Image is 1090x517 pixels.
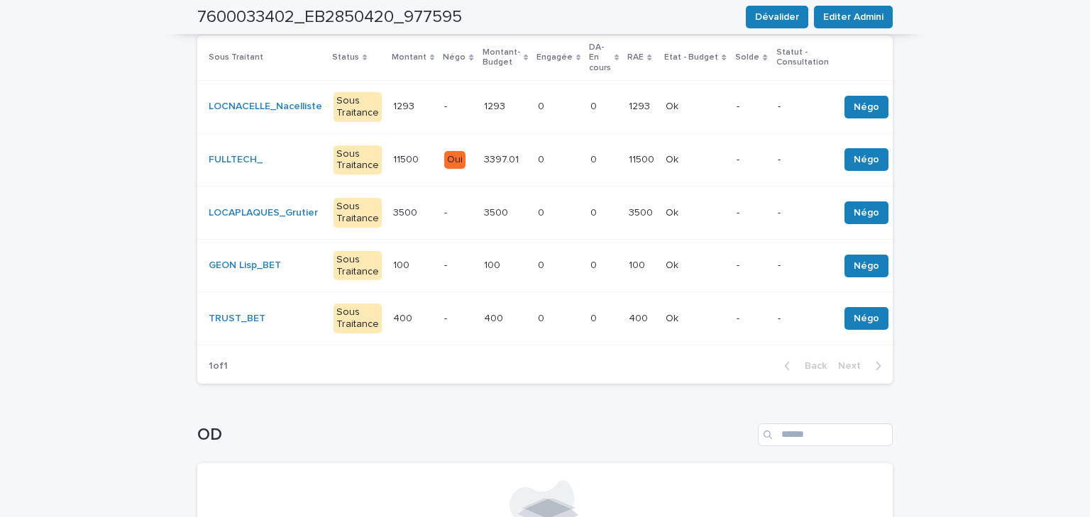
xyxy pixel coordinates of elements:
[209,50,263,65] p: Sous Traitant
[332,50,359,65] p: Status
[629,310,651,325] p: 400
[393,257,412,272] p: 100
[737,154,766,166] p: -
[443,50,466,65] p: Négo
[209,260,281,272] a: GEON Lisp_BET
[778,260,827,272] p: -
[484,310,506,325] p: 400
[334,251,382,281] div: Sous Traitance
[590,151,600,166] p: 0
[590,257,600,272] p: 0
[666,151,681,166] p: Ok
[629,151,657,166] p: 11500
[197,349,239,384] p: 1 of 1
[334,145,382,175] div: Sous Traitance
[854,311,879,326] span: Négo
[773,360,832,372] button: Back
[755,10,799,24] span: Dévalider
[854,206,879,220] span: Négo
[334,304,382,333] div: Sous Traitance
[444,151,466,169] div: Oui
[209,154,263,166] a: FULLTECH_
[735,50,759,65] p: Solde
[666,204,681,219] p: Ok
[778,313,827,325] p: -
[197,425,752,445] h1: OD
[854,152,879,167] span: Négo
[844,307,888,330] button: Négo
[334,92,382,122] div: Sous Traitance
[444,313,472,325] p: -
[197,187,971,240] tr: LOCAPLAQUES_Grutier Sous Traitance35003500 -35003500 00 00 35003500 OkOk --NégoSolder
[197,7,462,28] h2: 7600033402_EB2850420_977595
[844,201,888,224] button: Négo
[854,100,879,114] span: Négo
[844,255,888,277] button: Négo
[590,310,600,325] p: 0
[832,360,893,372] button: Next
[197,133,971,187] tr: FULLTECH_ Sous Traitance1150011500 Oui3397.013397.01 00 00 1150011500 OkOk --NégoSolder
[484,98,508,113] p: 1293
[629,257,648,272] p: 100
[538,151,547,166] p: 0
[666,98,681,113] p: Ok
[778,154,827,166] p: -
[796,361,827,371] span: Back
[629,98,653,113] p: 1293
[393,310,415,325] p: 400
[776,45,829,71] p: Statut - Consultation
[393,98,417,113] p: 1293
[538,98,547,113] p: 0
[823,10,883,24] span: Editer Admini
[814,6,893,28] button: Editer Admini
[536,50,573,65] p: Engagée
[778,207,827,219] p: -
[629,204,656,219] p: 3500
[838,361,869,371] span: Next
[209,207,318,219] a: LOCAPLAQUES_Grutier
[666,310,681,325] p: Ok
[627,50,644,65] p: RAE
[197,80,971,133] tr: LOCNACELLE_Nacelliste Sous Traitance12931293 -12931293 00 00 12931293 OkOk --NégoSolder
[197,292,971,345] tr: TRUST_BET Sous Traitance400400 -400400 00 00 400400 OkOk --NégoSolder
[778,101,827,113] p: -
[444,101,472,113] p: -
[538,257,547,272] p: 0
[758,423,893,446] input: Search
[484,151,522,166] p: 3397.01
[209,101,322,113] a: LOCNACELLE_Nacelliste
[844,148,888,171] button: Négo
[538,204,547,219] p: 0
[737,101,766,113] p: -
[444,207,472,219] p: -
[393,151,422,166] p: 11500
[197,239,971,292] tr: GEON Lisp_BET Sous Traitance100100 -100100 00 00 100100 OkOk --NégoSolder
[746,6,808,28] button: Dévalider
[590,98,600,113] p: 0
[484,257,503,272] p: 100
[844,96,888,118] button: Négo
[854,259,879,273] span: Négo
[392,50,426,65] p: Montant
[484,204,511,219] p: 3500
[737,260,766,272] p: -
[538,310,547,325] p: 0
[590,204,600,219] p: 0
[483,45,520,71] p: Montant-Budget
[209,313,265,325] a: TRUST_BET
[589,40,611,76] p: DA-En cours
[393,204,420,219] p: 3500
[666,257,681,272] p: Ok
[737,313,766,325] p: -
[334,198,382,228] div: Sous Traitance
[444,260,472,272] p: -
[737,207,766,219] p: -
[664,50,718,65] p: Etat - Budget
